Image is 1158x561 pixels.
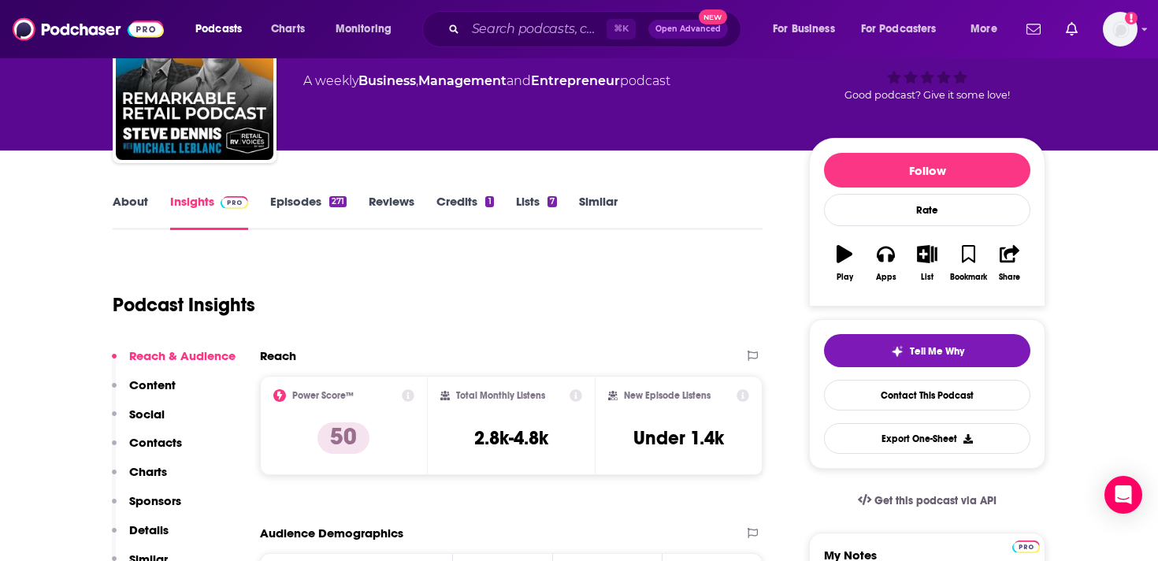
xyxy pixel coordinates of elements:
a: About [113,194,148,230]
span: ⌘ K [607,19,636,39]
h2: Reach [260,348,296,363]
div: 50Good podcast? Give it some love! [809,13,1045,111]
span: Open Advanced [655,25,721,33]
div: Bookmark [950,273,987,282]
button: open menu [325,17,412,42]
a: Business [358,73,416,88]
span: Get this podcast via API [874,494,997,507]
button: Sponsors [112,493,181,522]
a: Management [418,73,507,88]
h2: New Episode Listens [624,390,711,401]
img: Remarkable Retail Podcast [116,2,273,160]
input: Search podcasts, credits, & more... [466,17,607,42]
button: Share [989,235,1030,292]
img: Podchaser - Follow, Share and Rate Podcasts [13,14,164,44]
img: User Profile [1103,12,1138,46]
p: Reach & Audience [129,348,236,363]
button: List [907,235,948,292]
button: Follow [824,153,1030,188]
span: Tell Me Why [910,345,964,358]
h3: Under 1.4k [633,426,724,450]
div: List [921,273,933,282]
a: Credits1 [436,194,493,230]
div: Rate [824,194,1030,226]
a: Charts [261,17,314,42]
button: tell me why sparkleTell Me Why [824,334,1030,367]
button: Play [824,235,865,292]
span: Monitoring [336,18,392,40]
button: Open AdvancedNew [648,20,728,39]
span: Charts [271,18,305,40]
h2: Power Score™ [292,390,354,401]
div: Play [837,273,853,282]
div: Open Intercom Messenger [1104,476,1142,514]
a: Get this podcast via API [845,481,1009,520]
div: 1 [485,196,493,207]
a: Episodes271 [270,194,347,230]
div: Apps [876,273,896,282]
div: 271 [329,196,347,207]
h2: Audience Demographics [260,526,403,541]
p: Content [129,377,176,392]
button: Reach & Audience [112,348,236,377]
span: Podcasts [195,18,242,40]
a: Pro website [1012,538,1040,553]
span: For Podcasters [861,18,937,40]
img: tell me why sparkle [891,345,904,358]
div: Search podcasts, credits, & more... [437,11,756,47]
button: Bookmark [948,235,989,292]
button: Social [112,407,165,436]
button: open menu [184,17,262,42]
p: Sponsors [129,493,181,508]
div: Share [999,273,1020,282]
img: Podchaser Pro [1012,541,1040,553]
span: For Business [773,18,835,40]
a: Reviews [369,194,414,230]
h3: 2.8k-4.8k [474,426,548,450]
a: Show notifications dropdown [1020,16,1047,43]
img: Podchaser Pro [221,196,248,209]
span: New [699,9,727,24]
a: Entrepreneur [531,73,620,88]
p: Social [129,407,165,422]
span: , [416,73,418,88]
button: open menu [762,17,855,42]
a: Show notifications dropdown [1060,16,1084,43]
p: 50 [317,422,369,454]
button: Apps [865,235,906,292]
button: Export One-Sheet [824,423,1030,454]
h2: Total Monthly Listens [456,390,545,401]
button: Show profile menu [1103,12,1138,46]
p: Charts [129,464,167,479]
button: Contacts [112,435,182,464]
a: Contact This Podcast [824,380,1030,411]
h1: Podcast Insights [113,293,255,317]
p: Contacts [129,435,182,450]
a: Lists7 [516,194,557,230]
button: open menu [959,17,1017,42]
span: Good podcast? Give it some love! [844,89,1010,101]
a: Similar [579,194,618,230]
span: and [507,73,531,88]
svg: Add a profile image [1125,12,1138,24]
a: InsightsPodchaser Pro [170,194,248,230]
button: Content [112,377,176,407]
div: 7 [547,196,557,207]
span: More [971,18,997,40]
div: A weekly podcast [303,72,670,91]
span: Logged in as SolComms [1103,12,1138,46]
button: Charts [112,464,167,493]
p: Details [129,522,169,537]
button: Details [112,522,169,552]
button: open menu [851,17,959,42]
